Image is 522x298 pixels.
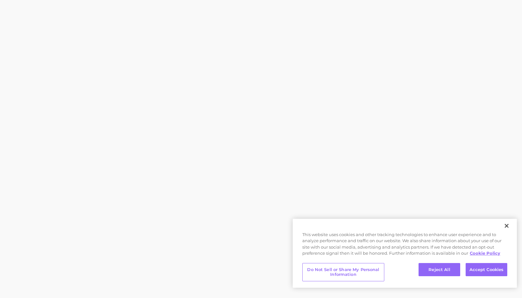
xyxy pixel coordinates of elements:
[466,263,507,277] button: Accept Cookies
[302,263,384,281] button: Do Not Sell or Share My Personal Information, Opens the preference center dialog
[470,251,500,256] a: More information about your privacy, opens in a new tab
[293,219,517,288] div: Cookie banner
[293,232,517,260] div: This website uses cookies and other tracking technologies to enhance user experience and to analy...
[419,263,460,277] button: Reject All
[500,219,514,233] button: Close
[293,219,517,288] div: Privacy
